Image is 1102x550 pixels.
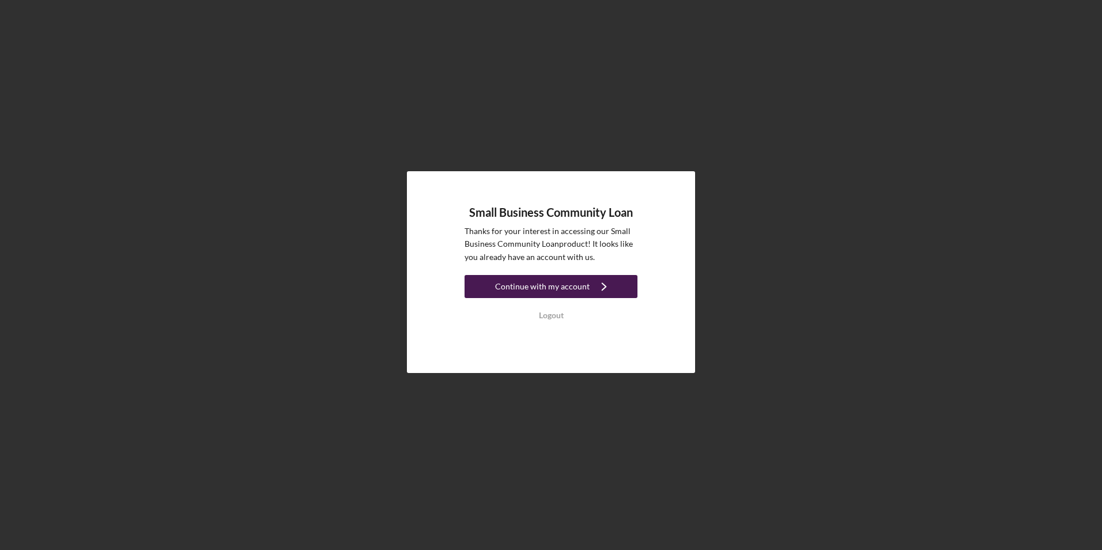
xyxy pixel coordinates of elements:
p: Thanks for your interest in accessing our Small Business Community Loan product! It looks like yo... [465,225,637,263]
div: Logout [539,304,564,327]
button: Logout [465,304,637,327]
h4: Small Business Community Loan [469,206,633,219]
div: Continue with my account [495,275,590,298]
button: Continue with my account [465,275,637,298]
a: Continue with my account [465,275,637,301]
